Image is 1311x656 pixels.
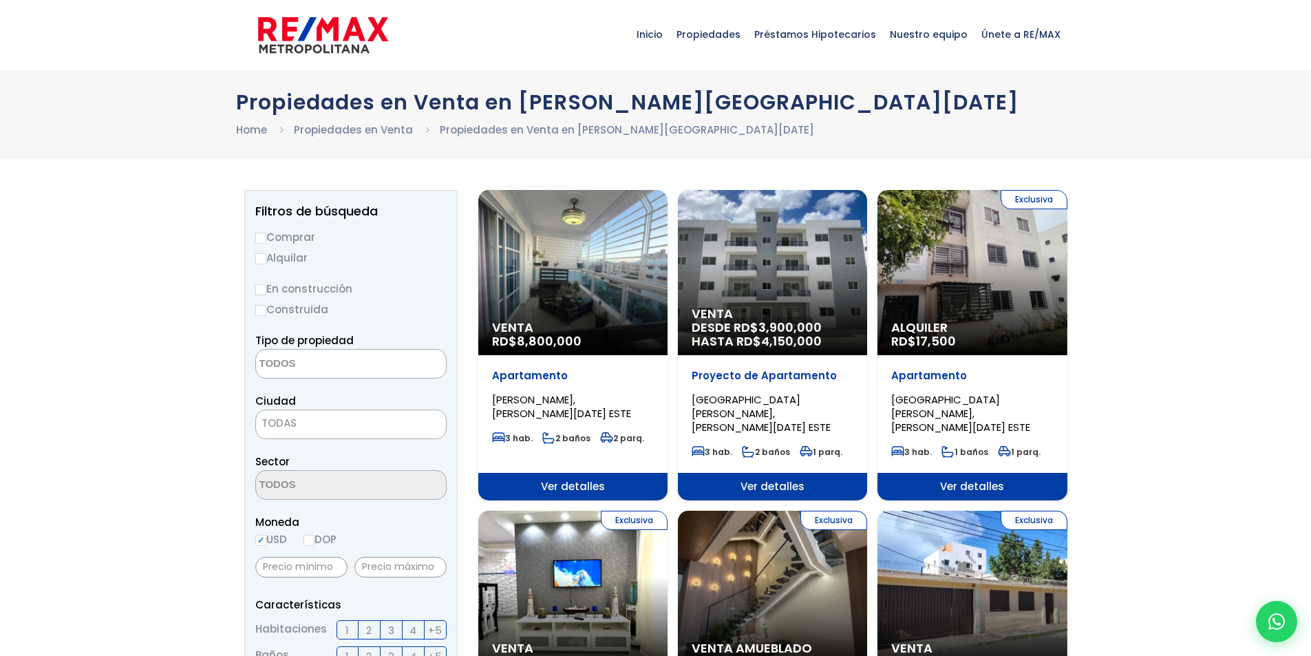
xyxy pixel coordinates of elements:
[255,280,447,297] label: En construcción
[255,229,447,246] label: Comprar
[692,642,853,655] span: Venta Amueblado
[258,14,388,56] img: remax-metropolitana-logo
[891,369,1053,383] p: Apartamento
[800,446,842,458] span: 1 parq.
[236,123,267,137] a: Home
[255,204,447,218] h2: Filtros de búsqueda
[630,14,670,55] span: Inicio
[492,432,533,444] span: 3 hab.
[492,642,654,655] span: Venta
[255,557,348,578] input: Precio mínimo
[256,471,390,500] textarea: Search
[345,622,349,639] span: 1
[262,416,297,430] span: TODAS
[916,332,956,350] span: 17,500
[255,333,354,348] span: Tipo de propiedad
[354,557,447,578] input: Precio máximo
[758,319,822,336] span: 3,900,000
[255,535,266,546] input: USD
[478,190,668,500] a: Venta RD$8,800,000 Apartamento [PERSON_NAME], [PERSON_NAME][DATE] ESTE 3 hab. 2 baños 2 parq. Ver...
[492,332,582,350] span: RD$
[255,253,266,264] input: Alquilar
[517,332,582,350] span: 8,800,000
[294,123,413,137] a: Propiedades en Venta
[891,321,1053,335] span: Alquiler
[678,190,867,500] a: Venta DESDE RD$3,900,000 HASTA RD$4,150,000 Proyecto de Apartamento [GEOGRAPHIC_DATA][PERSON_NAME...
[692,335,853,348] span: HASTA RD$
[255,305,266,316] input: Construida
[255,301,447,318] label: Construida
[877,473,1067,500] span: Ver detalles
[974,14,1067,55] span: Únete a RE/MAX
[891,392,1030,434] span: [GEOGRAPHIC_DATA][PERSON_NAME], [PERSON_NAME][DATE] ESTE
[891,332,956,350] span: RD$
[692,307,853,321] span: Venta
[692,369,853,383] p: Proyecto de Apartamento
[998,446,1041,458] span: 1 parq.
[492,369,654,383] p: Apartamento
[256,414,446,433] span: TODAS
[366,622,372,639] span: 2
[492,321,654,335] span: Venta
[388,622,394,639] span: 3
[800,511,867,530] span: Exclusiva
[255,596,447,613] p: Características
[670,14,747,55] span: Propiedades
[941,446,988,458] span: 1 baños
[542,432,590,444] span: 2 baños
[601,511,668,530] span: Exclusiva
[255,249,447,266] label: Alquilar
[255,233,266,244] input: Comprar
[409,622,416,639] span: 4
[303,531,337,548] label: DOP
[877,190,1067,500] a: Exclusiva Alquiler RD$17,500 Apartamento [GEOGRAPHIC_DATA][PERSON_NAME], [PERSON_NAME][DATE] ESTE...
[440,121,814,138] li: Propiedades en Venta en [PERSON_NAME][GEOGRAPHIC_DATA][DATE]
[236,90,1076,114] h1: Propiedades en Venta en [PERSON_NAME][GEOGRAPHIC_DATA][DATE]
[1001,190,1067,209] span: Exclusiva
[883,14,974,55] span: Nuestro equipo
[255,514,447,531] span: Moneda
[255,454,290,469] span: Sector
[255,284,266,295] input: En construcción
[255,410,447,439] span: TODAS
[678,473,867,500] span: Ver detalles
[492,392,631,421] span: [PERSON_NAME], [PERSON_NAME][DATE] ESTE
[692,392,831,434] span: [GEOGRAPHIC_DATA][PERSON_NAME], [PERSON_NAME][DATE] ESTE
[891,642,1053,655] span: Venta
[761,332,822,350] span: 4,150,000
[255,394,296,408] span: Ciudad
[692,321,853,348] span: DESDE RD$
[692,446,732,458] span: 3 hab.
[600,432,644,444] span: 2 parq.
[256,350,390,379] textarea: Search
[428,622,442,639] span: +5
[1001,511,1067,530] span: Exclusiva
[303,535,315,546] input: DOP
[255,620,327,639] span: Habitaciones
[255,531,287,548] label: USD
[891,446,932,458] span: 3 hab.
[742,446,790,458] span: 2 baños
[747,14,883,55] span: Préstamos Hipotecarios
[478,473,668,500] span: Ver detalles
